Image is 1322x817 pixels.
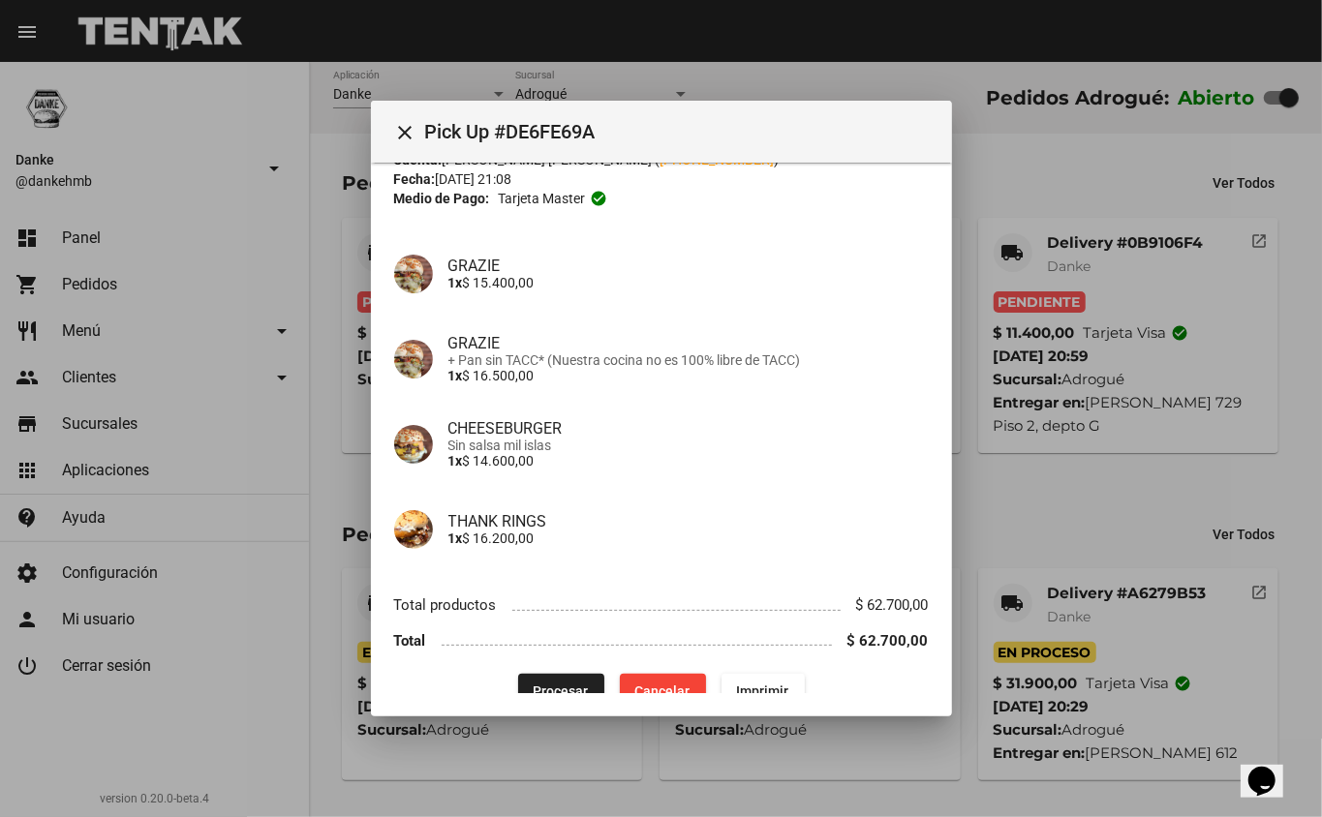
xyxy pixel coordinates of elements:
p: $ 16.200,00 [448,530,929,546]
img: 38231b67-3d95-44ab-94d1-b5e6824bbf5e.png [394,255,433,293]
button: Procesar [518,674,604,709]
span: Cancelar [635,683,691,699]
iframe: chat widget [1241,740,1303,798]
h4: GRAZIE [448,257,929,275]
img: 1d3925b4-3dc7-452b-aa71-7cd7831306f0.png [394,510,433,549]
b: 1x [448,275,463,290]
span: Procesar [534,683,589,699]
img: 38231b67-3d95-44ab-94d1-b5e6824bbf5e.png [394,340,433,378]
strong: Fecha: [394,171,436,187]
strong: Medio de Pago: [394,189,490,208]
h4: CHEESEBURGER [448,419,929,438]
span: Sin salsa mil islas [448,438,929,453]
p: $ 14.600,00 [448,453,929,469]
a: [PHONE_NUMBER] [661,152,775,167]
p: $ 15.400,00 [448,275,929,290]
button: Cerrar [386,112,425,151]
span: Imprimir [737,683,789,699]
h4: GRAZIE [448,334,929,352]
span: Pick Up #DE6FE69A [425,116,937,147]
span: + Pan sin TACC* (Nuestra cocina no es 100% libre de TACC) [448,352,929,368]
mat-icon: check_circle [590,190,607,207]
b: 1x [448,453,463,469]
b: 1x [448,530,463,546]
b: 1x [448,368,463,383]
strong: Cuenta: [394,152,443,167]
mat-icon: Cerrar [394,121,417,144]
button: Cancelar [620,674,706,709]
li: Total productos $ 62.700,00 [394,588,929,623]
li: Total $ 62.700,00 [394,622,929,658]
p: $ 16.500,00 [448,368,929,383]
div: [DATE] 21:08 [394,169,929,189]
span: Tarjeta master [498,189,585,208]
button: Imprimir [722,674,805,709]
h4: THANK RINGS [448,512,929,530]
img: eb7e7812-101c-4ce3-b4d5-6061c3a10de0.png [394,425,433,464]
